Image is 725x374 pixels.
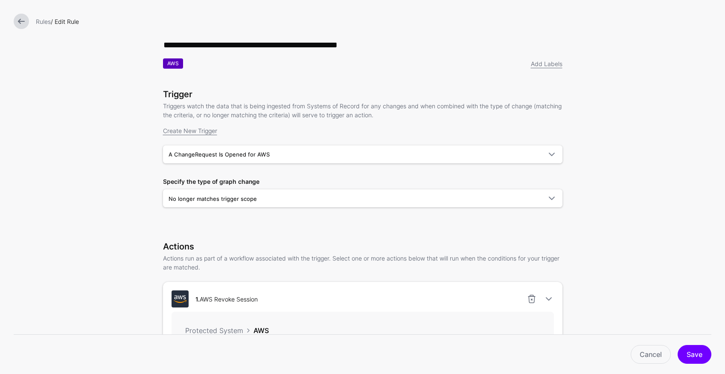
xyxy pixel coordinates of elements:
a: Cancel [631,345,671,364]
span: AWS [163,58,183,69]
span: AWS [253,326,269,335]
h3: Trigger [163,89,562,99]
div: / Edit Rule [32,17,715,26]
img: svg+xml;base64,PHN2ZyB3aWR0aD0iNjQiIGhlaWdodD0iNjQiIHZpZXdCb3g9IjAgMCA2NCA2NCIgZmlsbD0ibm9uZSIgeG... [172,290,189,307]
p: Triggers watch the data that is being ingested from Systems of Record for any changes and when co... [163,101,562,119]
a: Add Labels [531,60,562,67]
a: Rules [36,18,51,25]
label: Specify the type of graph change [163,177,259,186]
span: Protected System [185,326,243,335]
button: Save [678,345,711,364]
h3: Actions [163,241,562,252]
a: Create New Trigger [163,127,217,134]
span: No longer matches trigger scope [169,195,257,202]
div: AWS Revoke Session [192,295,261,304]
strong: 1. [195,296,200,303]
span: A ChangeRequest Is Opened for AWS [169,151,270,158]
p: Actions run as part of a workflow associated with the trigger. Select one or more actions below t... [163,254,562,272]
